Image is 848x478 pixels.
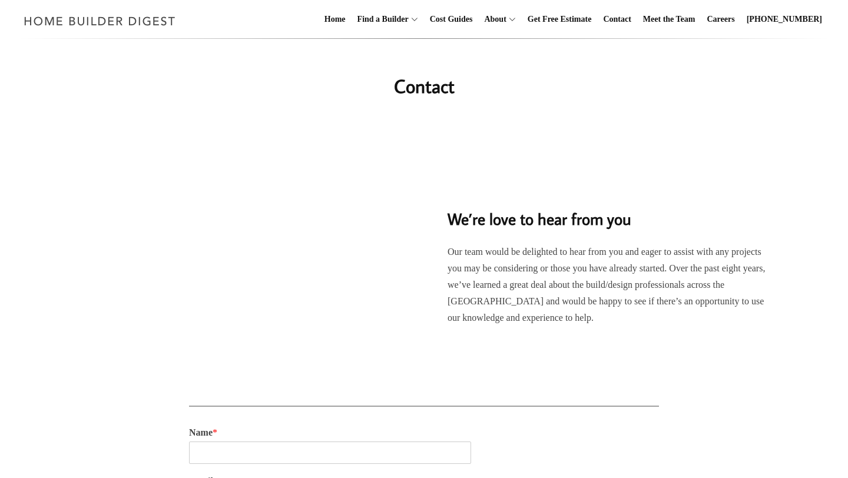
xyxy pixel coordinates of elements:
[353,1,409,38] a: Find a Builder
[703,1,740,38] a: Careers
[19,9,181,32] img: Home Builder Digest
[189,427,659,439] label: Name
[523,1,597,38] a: Get Free Estimate
[598,1,635,38] a: Contact
[425,1,478,38] a: Cost Guides
[479,1,506,38] a: About
[448,190,777,231] h2: We’re love to hear from you
[742,1,827,38] a: [PHONE_NUMBER]
[189,72,659,100] h1: Contact
[448,244,777,326] p: Our team would be delighted to hear from you and eager to assist with any projects you may be con...
[638,1,700,38] a: Meet the Team
[320,1,350,38] a: Home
